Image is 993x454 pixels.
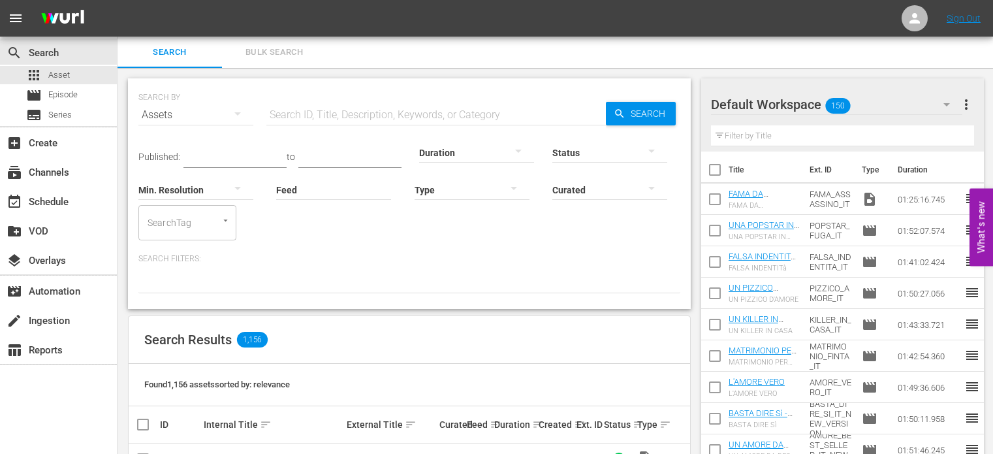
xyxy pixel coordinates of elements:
[958,89,974,120] button: more_vert
[862,317,877,332] span: Episode
[7,165,22,180] span: Channels
[637,417,655,432] div: Type
[892,246,964,278] td: 01:41:02.424
[204,417,342,432] div: Internal Title
[964,410,980,426] span: reorder
[890,152,968,188] th: Duration
[125,45,214,60] span: Search
[804,215,857,246] td: POPSTAR_FUGA_IT
[138,97,253,133] div: Assets
[825,92,850,120] span: 150
[804,309,857,340] td: KILLER_IN_CASA_IT
[729,251,798,281] a: FALSA INDENTITà (FALSA INDENTITà - 2 min adv)
[804,403,857,434] td: BASTA_DIRE_SI_IT_NEW_VERSION
[7,253,22,268] span: Overlays
[892,278,964,309] td: 01:50:27.056
[804,340,857,372] td: MATRIMONIO_FINTA_IT
[729,389,785,398] div: L'AMORE VERO
[804,246,857,278] td: FALSA_INDENTITA_IT
[31,3,94,34] img: ans4CAIJ8jUAAAAAAAAAAAAAAAAAAAAAAAAgQb4GAAAAAAAAAAAAAAAAAAAAAAAAJMjXAAAAAAAAAAAAAAAAAAAAAAAAgAT5G...
[8,10,24,26] span: menu
[862,380,877,395] span: Episode
[892,184,964,215] td: 01:25:16.745
[138,253,680,265] p: Search Filters:
[260,419,272,430] span: sort
[144,332,232,348] span: Search Results
[237,332,268,348] span: 1,156
[892,309,964,340] td: 01:43:33.721
[606,102,676,125] button: Search
[7,284,22,299] span: Automation
[138,152,180,162] span: Published:
[729,152,802,188] th: Title
[160,419,200,430] div: ID
[494,417,534,432] div: Duration
[574,419,586,430] span: sort
[729,264,799,272] div: FALSA INDENTITà
[804,278,857,309] td: PIZZICO_AMORE_IT
[7,135,22,151] span: Create
[802,152,854,188] th: Ext. ID
[633,419,644,430] span: sort
[467,417,490,432] div: Feed
[729,358,799,366] div: MATRIMONIO PER FINTA
[604,417,633,432] div: Status
[964,348,980,363] span: reorder
[964,191,980,206] span: reorder
[7,313,22,329] span: Ingestion
[144,380,290,389] span: Found 1,156 assets sorted by: relevance
[576,419,600,430] div: Ext. ID
[729,201,799,210] div: FAMA DA ASSASSINO
[862,223,877,238] span: Episode
[892,403,964,434] td: 01:50:11.958
[729,408,796,438] a: BASTA DIRE Sì - [GEOGRAPHIC_DATA] QUESTO
[947,13,981,24] a: Sign Out
[862,411,877,427] span: Episode
[7,223,22,239] span: VOD
[711,86,963,123] div: Default Workspace
[219,214,232,227] button: Open
[490,419,501,430] span: sort
[347,417,436,432] div: External Title
[729,346,796,365] a: MATRIMONIO PER FINTA
[729,421,799,429] div: BASTA DIRE Sì
[729,377,785,387] a: L'AMORE VERO
[729,189,774,208] a: FAMA DA ASSASSINO
[7,45,22,61] span: Search
[964,285,980,300] span: reorder
[862,254,877,270] span: Episode
[854,152,890,188] th: Type
[964,253,980,269] span: reorder
[7,342,22,358] span: Reports
[729,283,778,302] a: UN PIZZICO D'AMORE
[532,419,544,430] span: sort
[892,215,964,246] td: 01:52:07.574
[804,184,857,215] td: FAMA_ASSASSINO_IT
[969,188,993,266] button: Open Feedback Widget
[48,88,78,101] span: Episode
[26,67,42,83] span: Asset
[287,152,295,162] span: to
[539,417,573,432] div: Created
[729,220,799,240] a: UNA POPSTAR IN FUGA
[729,233,799,241] div: UNA POPSTAR IN FUGA
[964,316,980,332] span: reorder
[230,45,319,60] span: Bulk Search
[892,372,964,403] td: 01:49:36.606
[729,327,799,335] div: UN KILLER IN CASA
[964,222,980,238] span: reorder
[958,97,974,112] span: more_vert
[48,69,70,82] span: Asset
[862,191,877,207] span: Video
[892,340,964,372] td: 01:42:54.360
[964,379,980,395] span: reorder
[26,88,42,103] span: Episode
[625,102,676,125] span: Search
[405,419,417,430] span: sort
[862,348,877,364] span: Episode
[729,295,799,304] div: UN PIZZICO D'AMORE
[7,194,22,210] span: Schedule
[48,108,72,122] span: Series
[862,285,877,301] span: Episode
[439,419,463,430] div: Curated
